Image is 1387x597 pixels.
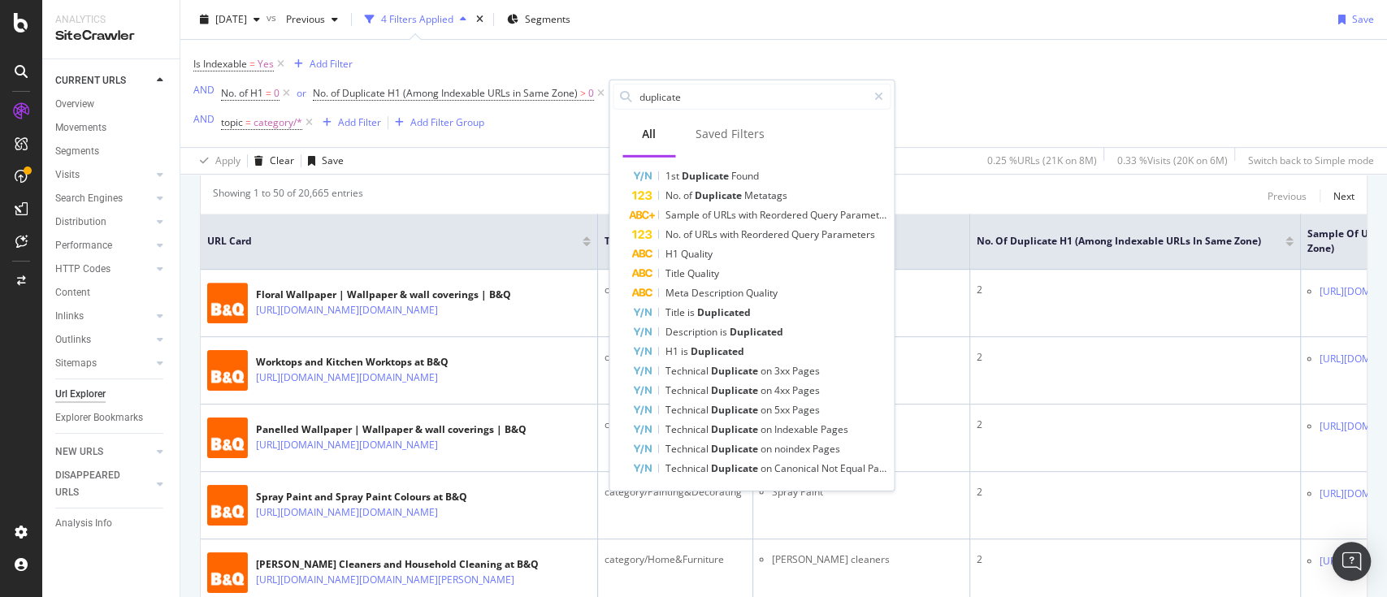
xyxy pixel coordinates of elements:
span: Duplicate [682,169,731,183]
button: Next [1333,186,1354,205]
a: Distribution [55,214,152,231]
span: Query [791,227,821,241]
span: Duplicate [711,403,761,417]
div: Explorer Bookmarks [55,409,143,426]
div: category/Painting&Decorating [605,485,746,500]
span: URLs [695,227,720,241]
span: Quality [687,266,719,280]
div: Performance [55,237,112,254]
span: No. [665,188,683,202]
span: is [687,305,697,319]
div: category/Kitchen&Appliances [605,350,746,365]
a: CURRENT URLS [55,72,152,89]
li: Spray Paint [772,485,963,500]
span: with [739,208,760,222]
div: Search Engines [55,190,123,207]
div: category/Painting&Decorating [605,417,746,432]
button: Add Filter [316,113,381,132]
span: Description [691,286,746,300]
a: Url Explorer [55,386,168,403]
div: 0.33 % Visits ( 20K on 6M ) [1117,154,1228,167]
span: URLs [713,208,739,222]
div: CURRENT URLS [55,72,126,89]
div: 2 [977,417,1294,432]
div: Add Filter [310,57,353,71]
div: 2 [977,283,1294,297]
span: Pages [821,422,848,436]
div: category/Painting&Decorating [605,283,746,297]
a: [URL][DOMAIN_NAME][DOMAIN_NAME] [256,437,438,453]
span: H1 [665,344,681,358]
div: 2 [977,350,1294,365]
a: Overview [55,96,168,113]
a: [URL][DOMAIN_NAME][DOMAIN_NAME] [256,370,438,386]
div: or [297,86,306,100]
span: Yes [258,53,274,76]
span: on [761,442,774,456]
span: 5xx [774,403,792,417]
div: [PERSON_NAME] Cleaners and Household Cleaning at B&Q [256,557,585,572]
button: Add Filter [288,54,353,74]
div: Next [1333,189,1354,203]
div: Worktops and Kitchen Worktops at B&Q [256,355,509,370]
div: 0.25 % URLs ( 21K on 8M ) [987,154,1097,167]
span: is [681,344,691,358]
span: No. of Duplicate H1 (Among Indexable URLs in Same Zone) [313,86,578,100]
span: Segments [525,12,570,26]
a: [URL][DOMAIN_NAME][DOMAIN_NAME] [256,302,438,318]
span: of [683,227,695,241]
a: Movements [55,119,168,136]
button: Previous [1268,186,1307,205]
div: DISAPPEARED URLS [55,467,137,501]
a: [URL][DOMAIN_NAME][DOMAIN_NAME][PERSON_NAME] [256,572,514,588]
span: Parameters [821,227,875,241]
span: Duplicate [711,461,761,475]
div: category/Home&Furniture [605,552,746,567]
span: topic [221,115,243,129]
div: Movements [55,119,106,136]
button: Switch back to Simple mode [1242,148,1374,174]
div: HTTP Codes [55,261,111,278]
span: 2025 Aug. 11th [215,12,247,26]
span: Technical [665,364,711,378]
span: > [580,86,586,100]
div: Floral Wallpaper | Wallpaper & wall coverings | B&Q [256,288,511,302]
div: Overview [55,96,94,113]
span: Pages [792,403,820,417]
span: Title [665,305,687,319]
span: Technical [665,461,711,475]
span: on [761,422,774,436]
span: Not [821,461,840,475]
input: Search by field name [638,84,866,109]
a: Sitemaps [55,355,152,372]
span: Found [731,169,759,183]
span: Sample [665,208,702,222]
div: AND [193,112,215,126]
div: Clear [270,154,294,167]
button: 4 Filters Applied [358,6,473,32]
div: Url Explorer [55,386,106,403]
button: AND [193,111,215,127]
button: Apply [193,148,241,174]
span: Meta [665,286,691,300]
button: Add Filter [608,84,673,103]
span: Duplicate [711,442,761,456]
div: Sitemaps [55,355,97,372]
span: Duplicate [695,188,744,202]
span: on [761,364,774,378]
a: HTTP Codes [55,261,152,278]
button: Clear [248,148,294,174]
span: Description [665,325,720,339]
span: Duplicate [711,383,761,397]
span: Is Indexable [193,57,247,71]
a: Visits [55,167,152,184]
div: NEW URLS [55,443,103,461]
span: Metatags [744,188,787,202]
img: main image [207,552,248,593]
li: [PERSON_NAME] cleaners [772,552,963,567]
a: DISAPPEARED URLS [55,467,152,501]
span: Indexable [774,422,821,436]
span: Query [810,208,840,222]
span: Duplicate [711,422,761,436]
div: Outlinks [55,331,91,348]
